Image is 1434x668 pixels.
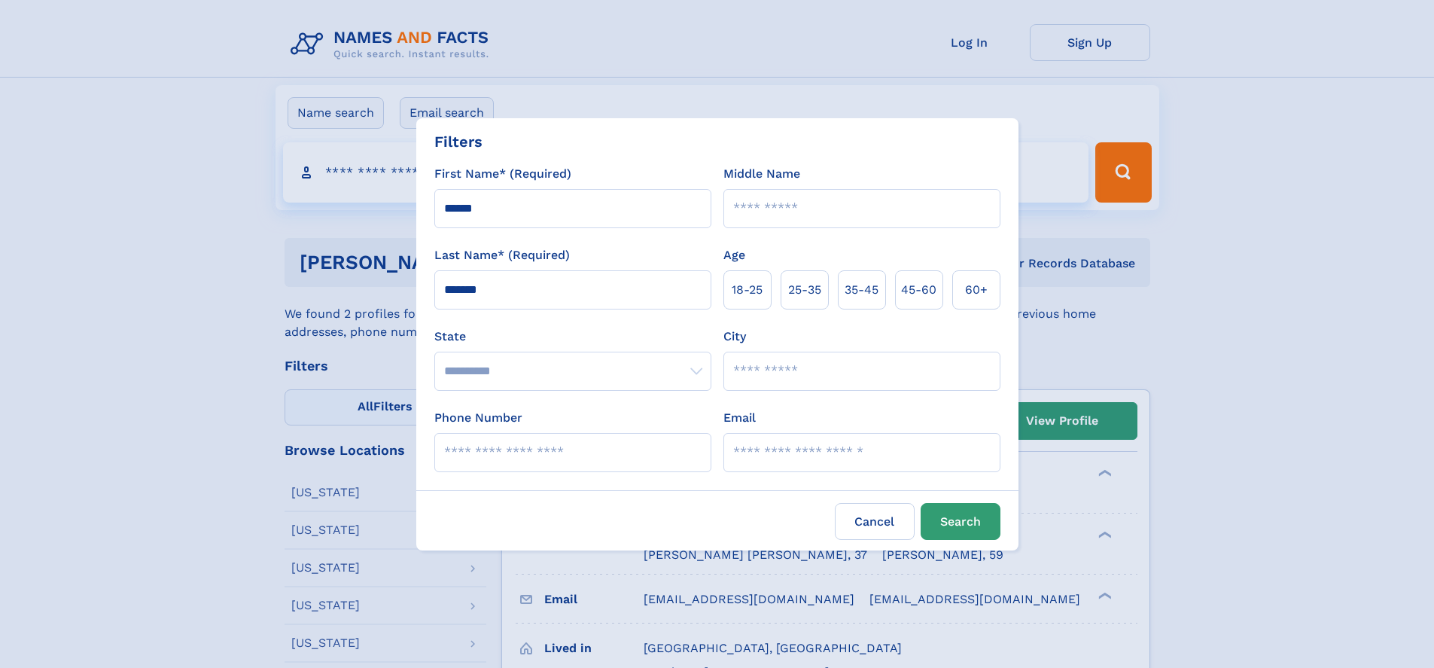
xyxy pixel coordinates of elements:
label: Phone Number [434,409,522,427]
label: First Name* (Required) [434,165,571,183]
label: Email [723,409,756,427]
label: Last Name* (Required) [434,246,570,264]
label: Age [723,246,745,264]
span: 60+ [965,281,988,299]
label: State [434,328,711,346]
label: City [723,328,746,346]
div: Filters [434,130,483,153]
span: 35‑45 [845,281,878,299]
label: Cancel [835,503,915,540]
span: 18‑25 [732,281,763,299]
label: Middle Name [723,165,800,183]
span: 45‑60 [901,281,936,299]
span: 25‑35 [788,281,821,299]
button: Search [921,503,1000,540]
